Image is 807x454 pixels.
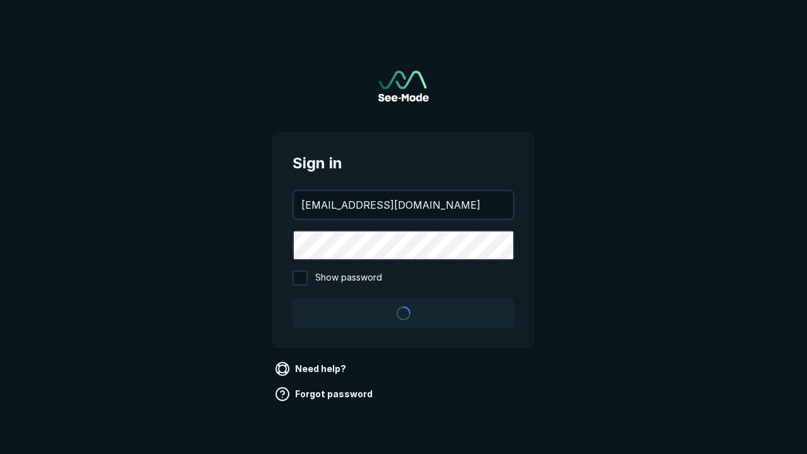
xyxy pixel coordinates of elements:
img: See-Mode Logo [378,71,429,102]
span: Show password [315,271,382,286]
a: Need help? [272,359,351,379]
input: your@email.com [294,191,513,219]
span: Sign in [293,152,514,175]
a: Forgot password [272,384,378,404]
a: Go to sign in [378,71,429,102]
